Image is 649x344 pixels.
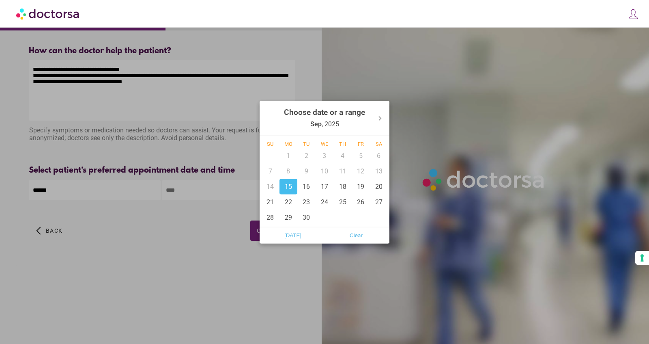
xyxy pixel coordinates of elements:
[279,179,298,194] div: 15
[297,194,316,210] div: 23
[352,179,370,194] div: 19
[628,9,639,20] img: icons8-customer-100.png
[297,141,316,147] div: Tu
[370,141,388,147] div: Sa
[297,210,316,225] div: 30
[316,163,334,179] div: 10
[352,194,370,210] div: 26
[297,163,316,179] div: 9
[327,229,385,241] span: Clear
[333,194,352,210] div: 25
[333,179,352,194] div: 18
[316,141,334,147] div: We
[279,163,298,179] div: 8
[324,229,388,242] button: Clear
[261,194,279,210] div: 21
[352,148,370,163] div: 5
[297,179,316,194] div: 16
[279,148,298,163] div: 1
[370,194,388,210] div: 27
[310,120,322,128] strong: Sep
[352,163,370,179] div: 12
[370,163,388,179] div: 13
[279,141,298,147] div: Mo
[261,210,279,225] div: 28
[333,163,352,179] div: 11
[284,102,365,134] div: , 2025
[316,148,334,163] div: 3
[370,148,388,163] div: 6
[635,251,649,265] button: Your consent preferences for tracking technologies
[370,179,388,194] div: 20
[352,141,370,147] div: Fr
[316,179,334,194] div: 17
[261,179,279,194] div: 14
[264,229,322,241] span: [DATE]
[284,107,365,117] strong: Choose date or a range
[261,141,279,147] div: Su
[333,141,352,147] div: Th
[297,148,316,163] div: 2
[261,163,279,179] div: 7
[16,4,80,23] img: Doctorsa.com
[279,210,298,225] div: 29
[333,148,352,163] div: 4
[261,229,324,242] button: [DATE]
[316,194,334,210] div: 24
[279,194,298,210] div: 22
